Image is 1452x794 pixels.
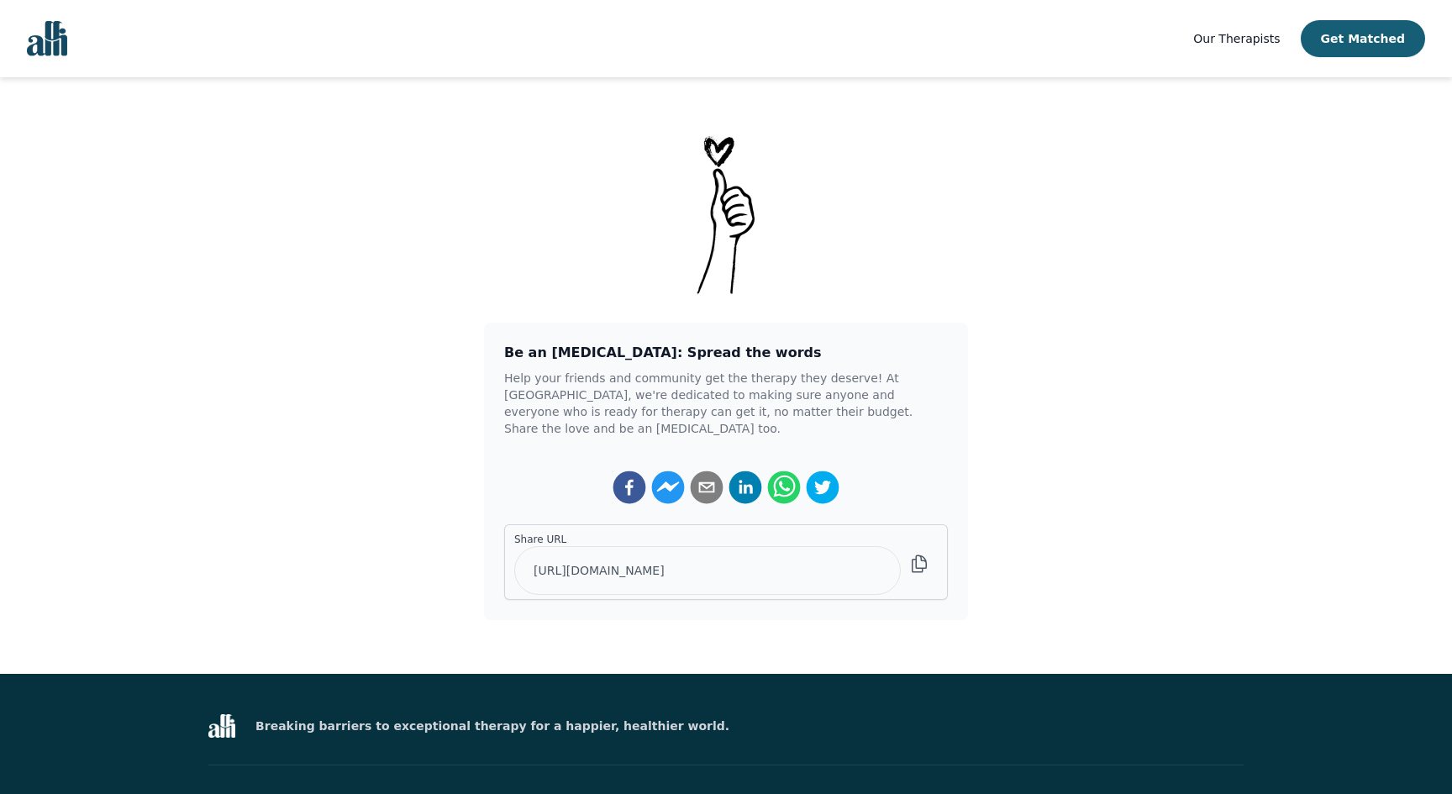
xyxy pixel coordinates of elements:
[1193,32,1280,45] span: Our Therapists
[27,21,67,56] img: alli logo
[767,471,801,504] button: whatsapp
[1301,20,1425,57] button: Get Matched
[690,471,723,504] button: email
[504,343,948,363] h3: Be an [MEDICAL_DATA]: Spread the words
[235,718,729,734] p: Breaking barriers to exceptional therapy for a happier, healthier world.
[806,471,839,504] button: twitter
[514,533,901,546] label: Share URL
[729,471,762,504] button: linkedin
[651,471,685,504] button: facebookmessenger
[683,131,769,296] img: Thank-You-_1_uatste.png
[1193,29,1280,49] a: Our Therapists
[504,370,948,437] p: Help your friends and community get the therapy they deserve! At [GEOGRAPHIC_DATA], we're dedicat...
[208,714,235,738] img: Alli Therapy
[613,471,646,504] button: facebook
